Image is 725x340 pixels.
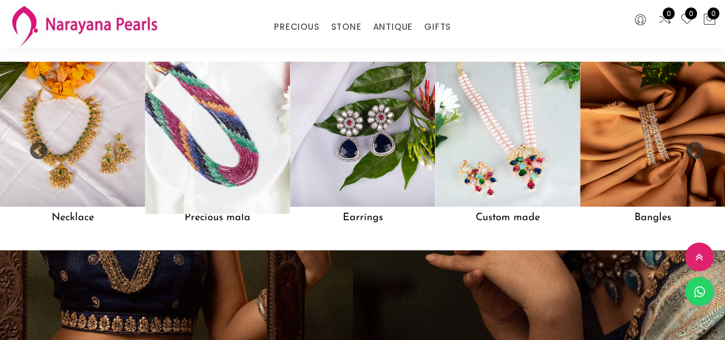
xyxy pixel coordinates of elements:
button: 0 [703,13,716,28]
span: 0 [707,7,719,19]
img: Custom made [435,61,580,206]
h5: Earrings [290,206,435,228]
h5: Bangles [580,206,725,228]
button: Previous [29,142,40,153]
img: Earrings [290,61,435,206]
span: 0 [685,7,697,19]
a: PRECIOUS [274,18,319,36]
h5: Custom made [435,206,580,228]
button: Next [685,142,696,153]
a: GIFTS [424,18,451,36]
a: ANTIQUE [373,18,413,36]
a: 0 [680,13,694,28]
img: Precious mala [138,54,297,214]
a: 0 [658,13,672,28]
span: 0 [663,7,675,19]
a: STONE [331,18,361,36]
img: Bangles [580,61,725,206]
h5: Precious mala [145,206,290,228]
